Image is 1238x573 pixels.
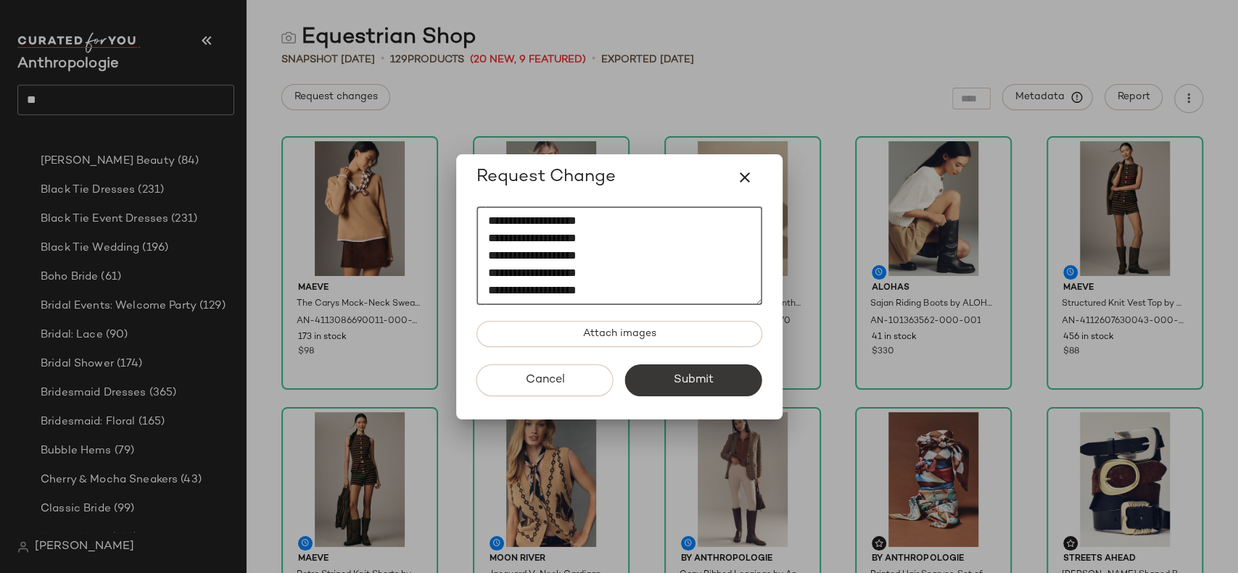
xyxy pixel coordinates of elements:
[476,166,616,189] span: Request Change
[476,321,762,347] button: Attach images
[673,373,714,387] span: Submit
[625,364,762,396] button: Submit
[582,328,656,340] span: Attach images
[524,373,564,387] span: Cancel
[476,364,614,396] button: Cancel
